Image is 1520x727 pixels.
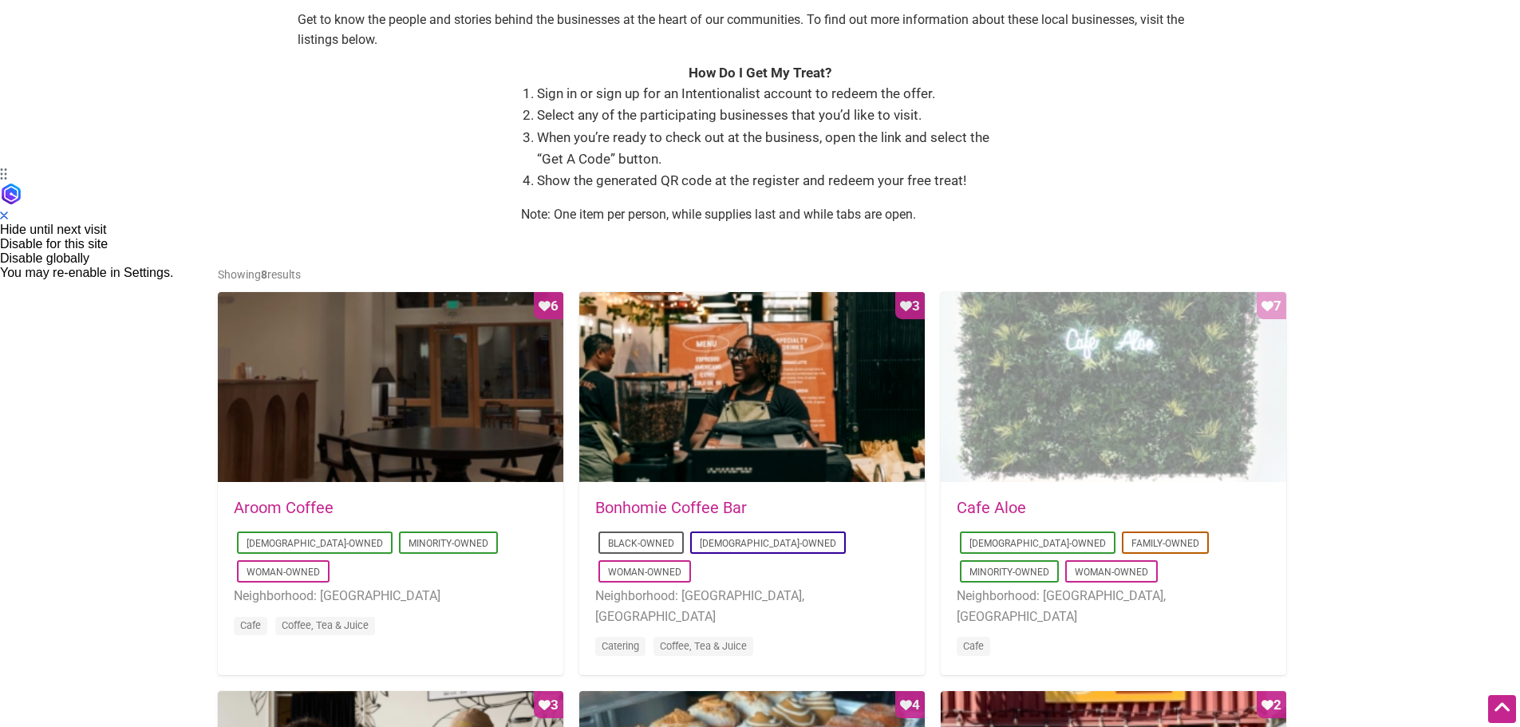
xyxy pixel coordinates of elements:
[298,10,1223,50] p: Get to know the people and stories behind the businesses at the heart of our communities. To find...
[608,567,681,578] a: Woman-Owned
[595,586,909,626] li: Neighborhood: [GEOGRAPHIC_DATA], [GEOGRAPHIC_DATA]
[1488,695,1516,723] div: Scroll Back to Top
[409,538,488,549] a: Minority-Owned
[700,538,836,549] a: [DEMOGRAPHIC_DATA]-Owned
[282,619,369,631] a: Coffee, Tea & Juice
[247,567,320,578] a: Woman-Owned
[218,268,301,281] span: Showing results
[234,586,547,606] li: Neighborhood: [GEOGRAPHIC_DATA]
[969,538,1106,549] a: [DEMOGRAPHIC_DATA]-Owned
[234,498,334,517] a: Aroom Coffee
[595,498,747,517] a: Bonhomie Coffee Bar
[240,619,261,631] a: Cafe
[957,498,1026,517] a: Cafe Aloe
[1131,538,1199,549] a: Family-Owned
[537,170,1000,192] li: Show the generated QR code at the register and redeem your free treat!
[247,538,383,549] a: [DEMOGRAPHIC_DATA]-Owned
[608,538,674,549] a: Black-Owned
[537,127,1000,170] li: When you’re ready to check out at the business, open the link and select the “Get A Code” button.
[261,268,267,281] b: 8
[537,105,1000,126] li: Select any of the participating businesses that you’d like to visit.
[537,83,1000,105] li: Sign in or sign up for an Intentionalist account to redeem the offer.
[602,640,639,652] a: Catering
[963,640,984,652] a: Cafe
[521,204,1000,225] p: Note: One item per person, while supplies last and while tabs are open.
[660,640,747,652] a: Coffee, Tea & Juice
[1075,567,1148,578] a: Woman-Owned
[689,65,831,81] strong: How Do I Get My Treat?
[957,586,1270,626] li: Neighborhood: [GEOGRAPHIC_DATA], [GEOGRAPHIC_DATA]
[969,567,1049,578] a: Minority-Owned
